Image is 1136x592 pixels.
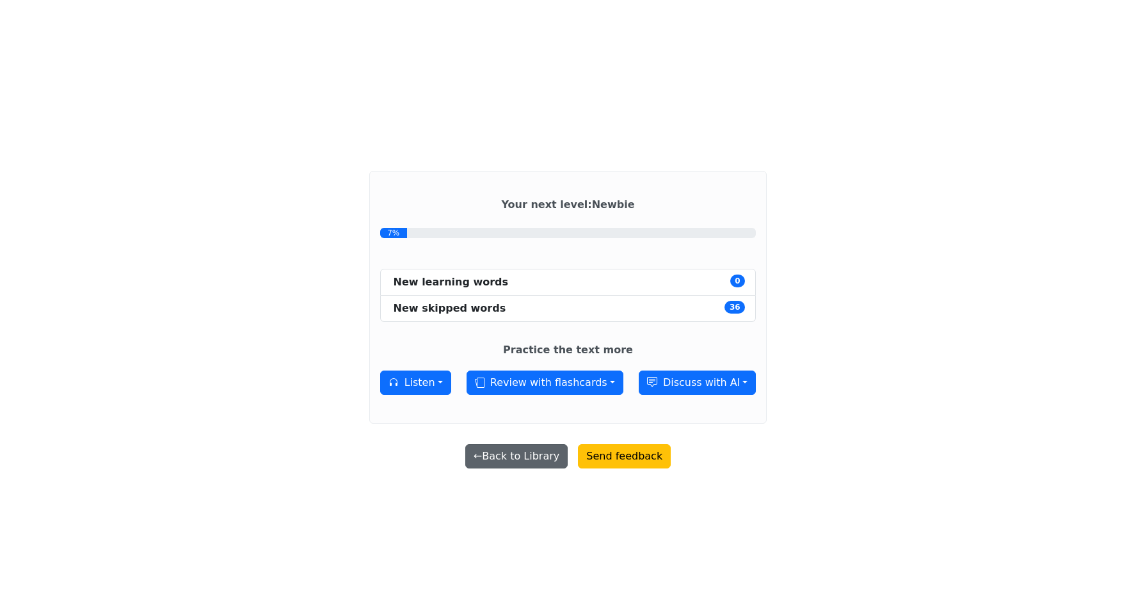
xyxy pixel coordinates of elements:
[380,228,407,238] div: 7%
[501,198,634,211] strong: Your next level : Newbie
[730,275,746,287] span: 0
[460,445,573,457] a: ←Back to Library
[380,371,451,395] button: Listen
[724,301,745,314] span: 36
[503,344,633,356] strong: Practice the text more
[394,275,509,290] div: New learning words
[380,228,756,238] a: 7%
[465,444,568,468] button: ←Back to Library
[639,371,756,395] button: Discuss with AI
[578,444,671,468] button: Send feedback
[467,371,623,395] button: Review with flashcards
[394,301,506,316] div: New skipped words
